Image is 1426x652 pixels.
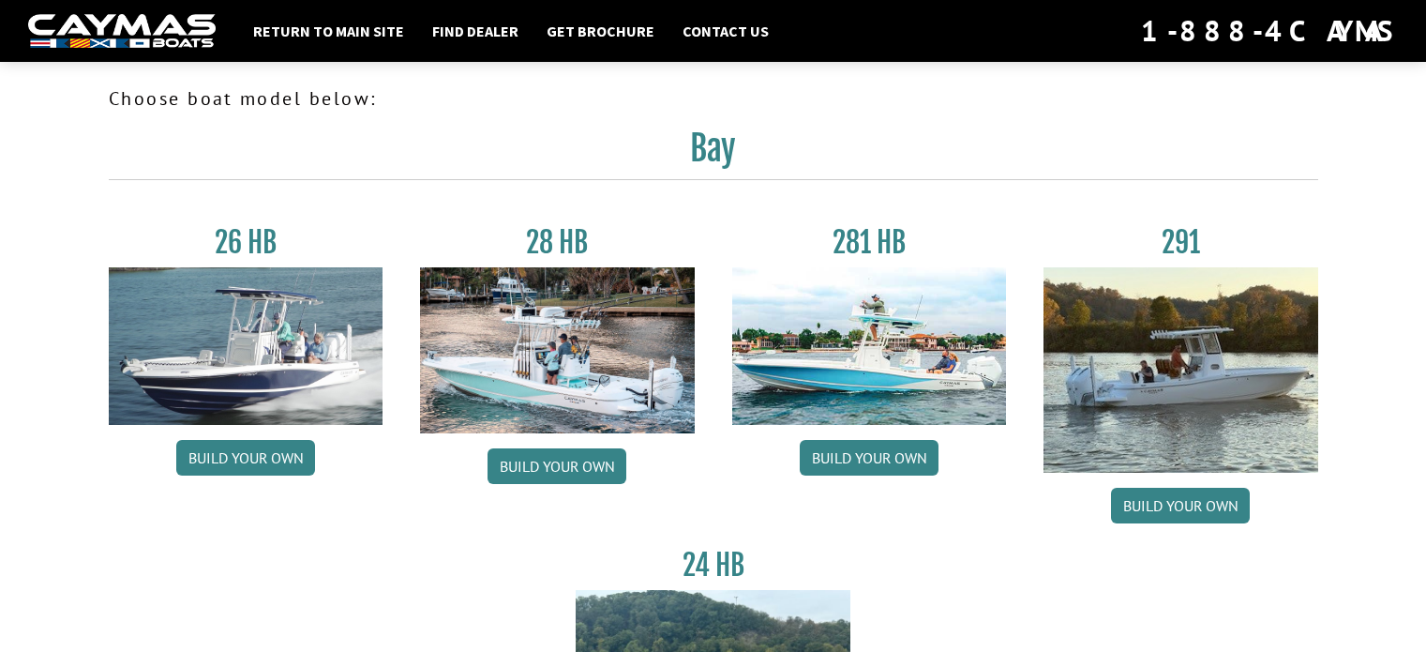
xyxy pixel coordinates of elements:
a: Get Brochure [537,19,664,43]
a: Return to main site [244,19,413,43]
h3: 26 HB [109,225,383,260]
img: 28-hb-twin.jpg [732,267,1007,425]
a: Build your own [800,440,938,476]
h3: 24 HB [576,548,850,583]
h3: 28 HB [420,225,695,260]
img: 28_hb_thumbnail_for_caymas_connect.jpg [420,267,695,433]
h3: 291 [1043,225,1318,260]
p: Choose boat model below: [109,84,1318,113]
div: 1-888-4CAYMAS [1141,10,1398,52]
h2: Bay [109,128,1318,180]
img: 291_Thumbnail.jpg [1043,267,1318,473]
img: 26_new_photo_resized.jpg [109,267,383,425]
a: Build your own [1111,488,1250,523]
a: Find Dealer [423,19,528,43]
a: Build your own [176,440,315,476]
a: Contact Us [673,19,778,43]
a: Build your own [488,448,626,484]
h3: 281 HB [732,225,1007,260]
img: white-logo-c9c8dbefe5ff5ceceb0f0178aa75bf4bb51f6bca0971e226c86eb53dfe498488.png [28,14,216,49]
